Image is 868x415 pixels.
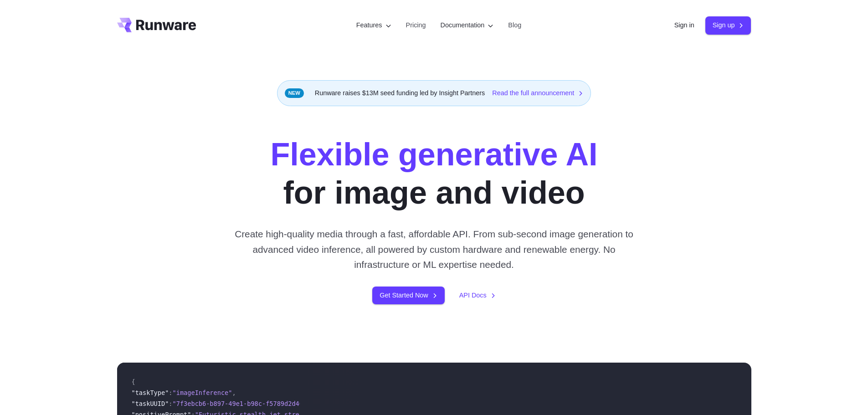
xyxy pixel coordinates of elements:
span: "imageInference" [173,389,232,396]
a: Sign up [705,16,751,34]
span: , [232,389,236,396]
a: Pricing [406,20,426,31]
span: : [169,400,172,407]
span: "taskType" [132,389,169,396]
a: Read the full announcement [492,88,583,98]
a: Sign in [674,20,694,31]
a: Go to / [117,18,196,32]
p: Create high-quality media through a fast, affordable API. From sub-second image generation to adv... [231,226,637,272]
span: : [169,389,172,396]
label: Features [356,20,391,31]
span: "taskUUID" [132,400,169,407]
label: Documentation [441,20,494,31]
span: "7f3ebcb6-b897-49e1-b98c-f5789d2d40d7" [173,400,314,407]
div: Runware raises $13M seed funding led by Insight Partners [277,80,591,106]
a: Blog [508,20,521,31]
span: { [132,378,135,385]
a: API Docs [459,290,496,301]
a: Get Started Now [372,287,444,304]
strong: Flexible generative AI [270,137,597,172]
h1: for image and video [270,135,597,212]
